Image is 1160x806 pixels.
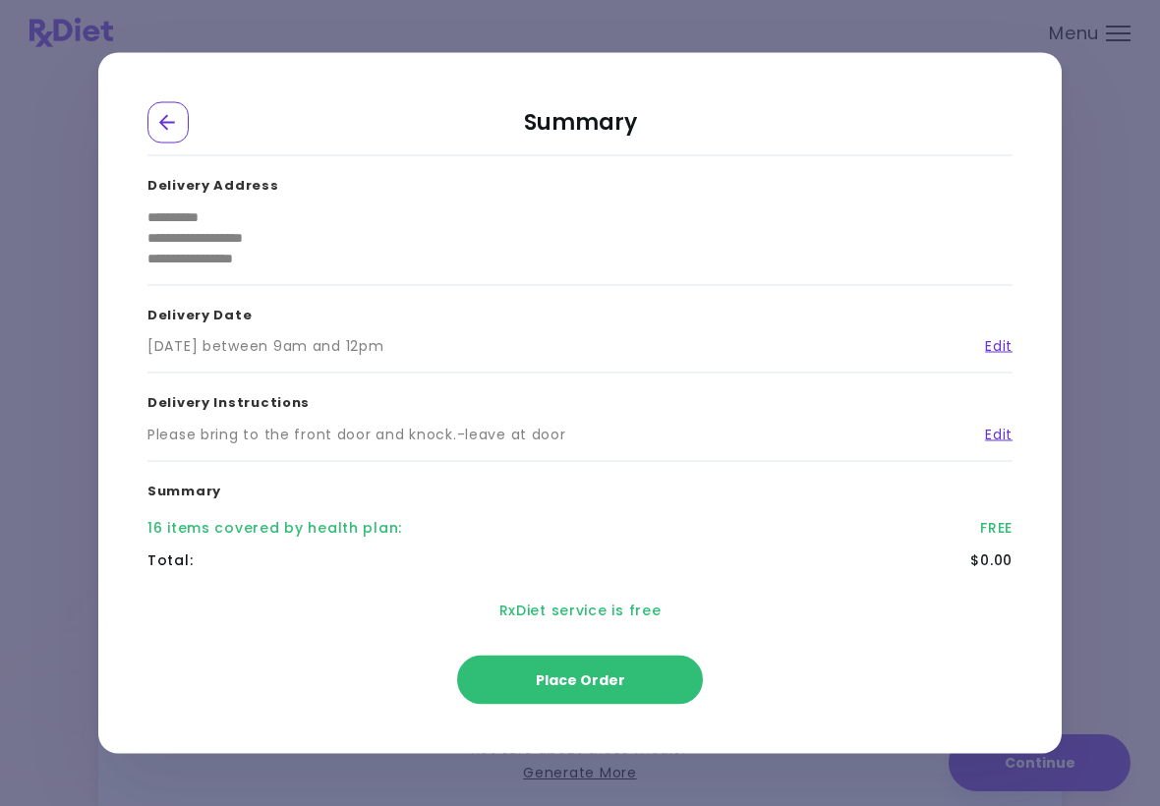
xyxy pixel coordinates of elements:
div: Please bring to the front door and knock.-leave at door [147,424,566,444]
a: Edit [970,424,1013,444]
h3: Delivery Instructions [147,374,1013,425]
span: Place Order [536,670,625,690]
button: Place Order [457,656,703,705]
h3: Summary [147,461,1013,512]
h2: Summary [147,102,1013,156]
div: RxDiet service is free [147,577,1013,645]
div: 16 items covered by health plan : [147,518,402,539]
div: [DATE] between 9am and 12pm [147,336,383,357]
a: Edit [970,336,1013,357]
div: Total : [147,550,193,571]
div: FREE [980,518,1013,539]
div: $0.00 [970,550,1013,571]
h3: Delivery Address [147,156,1013,207]
h3: Delivery Date [147,285,1013,336]
div: Go Back [147,102,189,144]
